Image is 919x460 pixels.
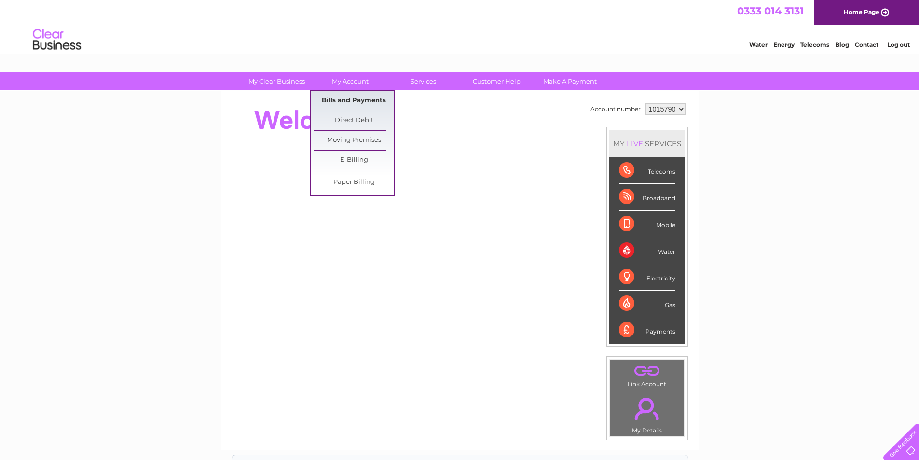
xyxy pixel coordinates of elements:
[610,390,685,437] td: My Details
[773,41,795,48] a: Energy
[530,72,610,90] a: Make A Payment
[237,72,316,90] a: My Clear Business
[457,72,536,90] a: Customer Help
[314,111,394,130] a: Direct Debit
[310,72,390,90] a: My Account
[314,131,394,150] a: Moving Premises
[32,25,82,55] img: logo.png
[314,91,394,111] a: Bills and Payments
[613,362,682,379] a: .
[588,101,643,117] td: Account number
[232,5,688,47] div: Clear Business is a trading name of Verastar Limited (registered in [GEOGRAPHIC_DATA] No. 3667643...
[314,173,394,192] a: Paper Billing
[384,72,463,90] a: Services
[619,317,675,343] div: Payments
[749,41,768,48] a: Water
[613,392,682,426] a: .
[619,291,675,317] div: Gas
[610,360,685,390] td: Link Account
[887,41,910,48] a: Log out
[619,211,675,237] div: Mobile
[619,237,675,264] div: Water
[619,157,675,184] div: Telecoms
[835,41,849,48] a: Blog
[314,151,394,170] a: E-Billing
[800,41,829,48] a: Telecoms
[855,41,878,48] a: Contact
[609,130,685,157] div: MY SERVICES
[619,264,675,291] div: Electricity
[619,184,675,210] div: Broadband
[737,5,804,17] a: 0333 014 3131
[625,139,645,148] div: LIVE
